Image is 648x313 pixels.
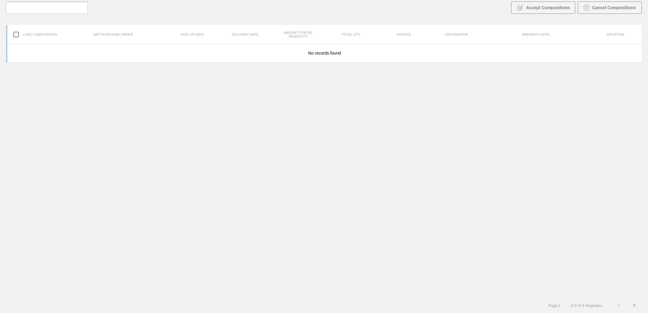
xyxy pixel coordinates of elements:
div: Destination [430,33,483,36]
button: Accept Compositions [511,2,575,14]
div: SAP Purchase Order [60,33,166,36]
div: Situation [589,33,642,36]
button: > [627,298,642,313]
div: Load composition [7,28,60,41]
div: Pick up Date [166,33,219,36]
span: Accept Compositions [526,5,570,10]
div: Brewery Note [483,33,589,36]
div: Total Qty [325,33,377,36]
div: Amount Portal Requests [272,31,325,38]
div: Source [377,33,430,36]
span: 0 - 0 of 0 Registers [570,303,602,308]
span: Page : 1 [548,303,560,308]
span: Cancel Compositions [592,5,636,10]
span: No records found [308,51,341,56]
div: Delivery Date [219,33,272,36]
button: Cancel Compositions [578,2,642,14]
button: < [611,298,627,313]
